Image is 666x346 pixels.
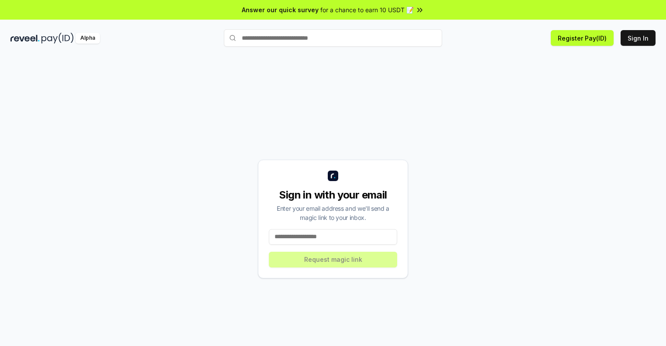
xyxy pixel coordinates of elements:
span: for a chance to earn 10 USDT 📝 [320,5,414,14]
img: logo_small [328,171,338,181]
div: Enter your email address and we’ll send a magic link to your inbox. [269,204,397,222]
div: Sign in with your email [269,188,397,202]
button: Register Pay(ID) [551,30,614,46]
button: Sign In [621,30,656,46]
img: pay_id [41,33,74,44]
div: Alpha [76,33,100,44]
span: Answer our quick survey [242,5,319,14]
img: reveel_dark [10,33,40,44]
